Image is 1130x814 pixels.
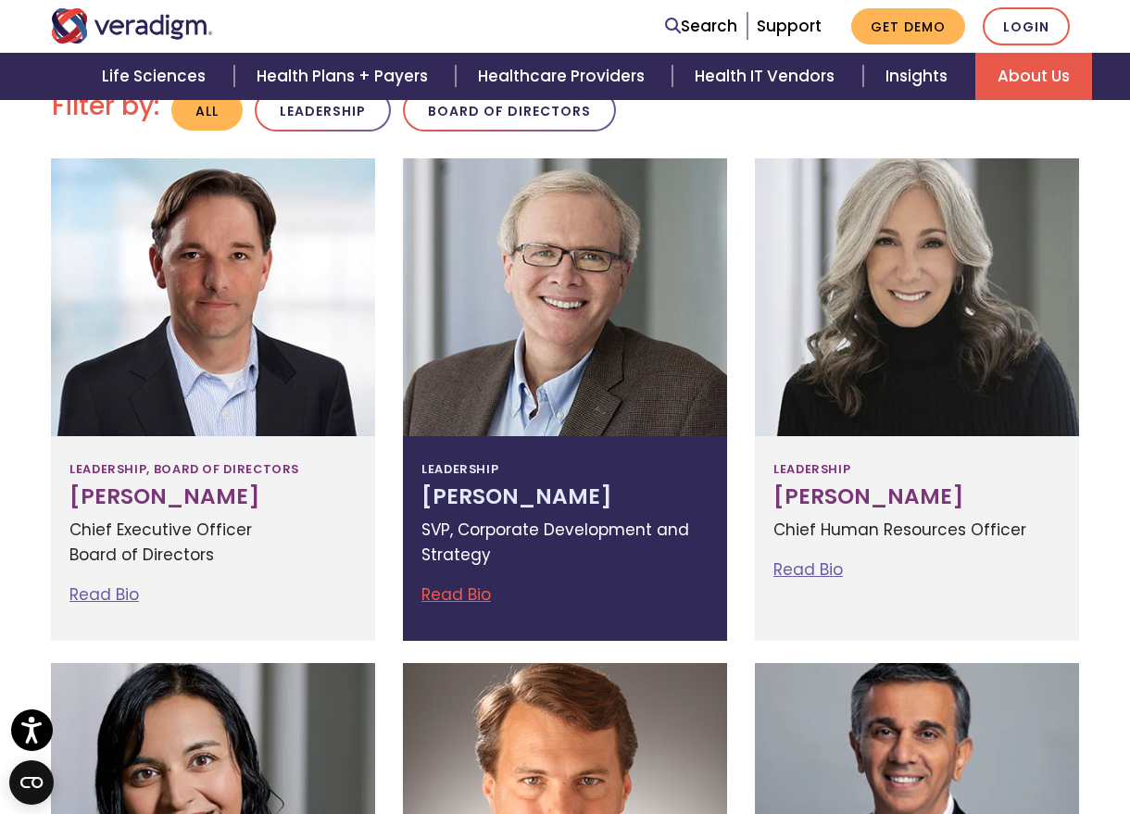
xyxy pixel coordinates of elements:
[421,484,709,510] h3: [PERSON_NAME]
[255,89,391,132] button: Leadership
[80,53,233,100] a: Life Sciences
[69,455,299,484] span: Leadership, Board of Directors
[773,518,1061,543] p: Chief Human Resources Officer
[234,53,456,100] a: Health Plans + Payers
[983,7,1070,45] a: Login
[69,484,357,510] h3: [PERSON_NAME]
[665,14,737,39] a: Search
[69,583,139,606] a: Read Bio
[52,91,159,122] h2: Filter by:
[171,90,243,131] button: All
[773,484,1061,510] h3: [PERSON_NAME]
[69,518,357,568] p: Chief Executive Officer Board of Directors
[863,53,975,100] a: Insights
[757,15,822,37] a: Support
[421,518,709,568] p: SVP, Corporate Development and Strategy
[851,8,965,44] a: Get Demo
[403,89,616,132] button: Board of Directors
[773,455,850,484] span: Leadership
[421,455,498,484] span: Leadership
[456,53,672,100] a: Healthcare Providers
[975,53,1092,100] a: About Us
[672,53,862,100] a: Health IT Vendors
[51,8,213,44] img: Veradigm logo
[421,583,491,606] a: Read Bio
[773,558,843,581] a: Read Bio
[9,760,54,805] button: Open CMP widget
